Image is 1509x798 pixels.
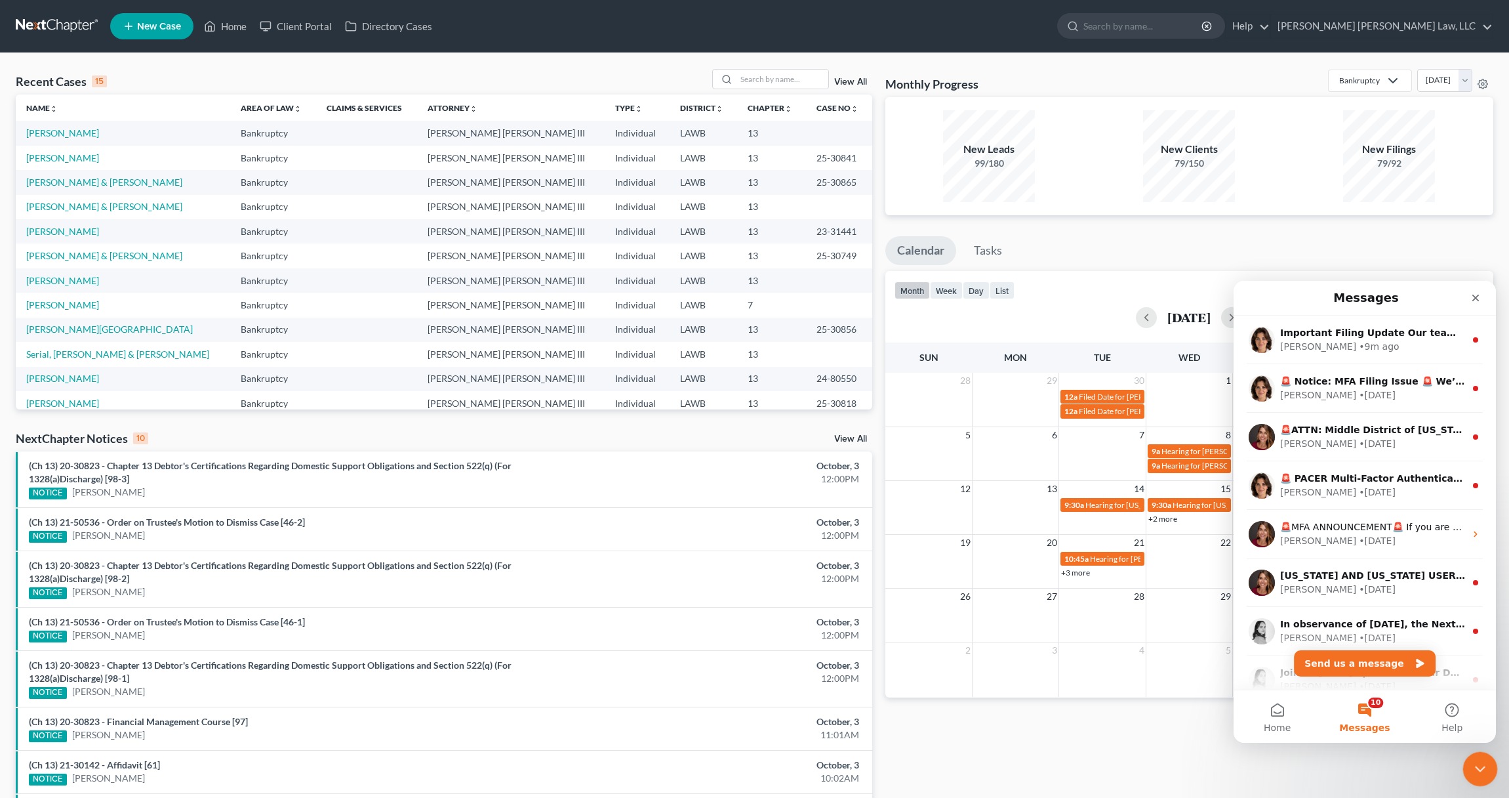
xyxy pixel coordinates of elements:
td: 25-30818 [806,391,872,415]
td: Individual [605,367,670,391]
td: LAWB [670,243,737,268]
td: LAWB [670,391,737,415]
td: 25-30856 [806,318,872,342]
td: LAWB [670,146,737,170]
td: Individual [605,243,670,268]
td: Bankruptcy [230,391,316,415]
td: Individual [605,195,670,219]
td: Individual [605,342,670,366]
div: • [DATE] [125,399,162,413]
a: +2 more [1148,514,1177,524]
a: [PERSON_NAME] [72,486,145,499]
span: 3 [1051,642,1058,658]
td: [PERSON_NAME] [PERSON_NAME] III [417,219,605,243]
td: 13 [737,146,806,170]
button: Send us a message [60,369,202,396]
span: 29 [1045,373,1058,388]
td: Individual [605,391,670,415]
a: Nameunfold_more [26,103,58,113]
div: Recent Cases [16,73,107,89]
td: 13 [737,342,806,366]
iframe: Intercom live chat [1463,752,1498,787]
div: NextChapter Notices [16,430,148,446]
span: Wed [1178,352,1200,363]
a: [PERSON_NAME][GEOGRAPHIC_DATA] [26,324,193,335]
td: [PERSON_NAME] [PERSON_NAME] III [417,391,605,415]
span: 30 [1133,373,1146,388]
div: October, 3 [591,516,859,529]
a: (Ch 13) 21-50536 - Order on Trustee's Motion to Dismiss Case [46-2] [29,516,305,528]
td: Individual [605,121,670,145]
div: 11:01AM [591,728,859,742]
span: 14 [1133,481,1146,497]
td: LAWB [670,195,737,219]
span: Hearing for [US_STATE] Safety Association of Timbermen - Self I [1173,500,1388,510]
a: Attorneyunfold_more [428,103,477,113]
a: Help [1226,14,1270,38]
a: [PERSON_NAME] [26,299,99,310]
a: [PERSON_NAME] & [PERSON_NAME] [26,250,182,261]
img: Profile image for Katie [15,289,41,315]
span: 28 [1133,589,1146,604]
td: 13 [737,318,806,342]
div: October, 3 [591,459,859,472]
td: 7 [737,293,806,317]
span: Hearing for [PERSON_NAME] [1090,554,1192,564]
input: Search by name... [736,70,828,89]
button: month [895,282,930,299]
td: [PERSON_NAME] [PERSON_NAME] III [417,367,605,391]
td: Individual [605,268,670,293]
td: Bankruptcy [230,318,316,342]
span: New Case [137,22,181,31]
td: Individual [605,170,670,194]
i: unfold_more [635,105,643,113]
span: 12a [1064,392,1077,402]
span: Tue [1094,352,1111,363]
span: 15 [1219,481,1232,497]
img: Profile image for Katie [15,240,41,266]
div: October, 3 [591,759,859,772]
td: [PERSON_NAME] [PERSON_NAME] III [417,121,605,145]
a: [PERSON_NAME] [72,685,145,698]
span: 22 [1219,535,1232,551]
div: 15 [92,75,107,87]
td: LAWB [670,170,737,194]
div: • [DATE] [125,205,162,219]
div: 79/150 [1143,157,1235,170]
td: 25-30749 [806,243,872,268]
a: [PERSON_NAME] & [PERSON_NAME] [26,177,182,188]
div: New Leads [943,142,1035,157]
td: LAWB [670,318,737,342]
div: • [DATE] [125,156,162,170]
td: [PERSON_NAME] [PERSON_NAME] III [417,146,605,170]
a: [PERSON_NAME] [72,529,145,542]
img: Profile image for Lindsey [15,386,41,412]
i: unfold_more [470,105,477,113]
div: [PERSON_NAME] [47,302,123,316]
td: Individual [605,318,670,342]
a: [PERSON_NAME] [72,728,145,742]
div: [PERSON_NAME] [47,205,123,219]
span: Home [30,442,57,451]
div: NOTICE [29,531,67,543]
div: October, 3 [591,659,859,672]
a: Chapterunfold_more [748,103,792,113]
div: New Clients [1143,142,1235,157]
div: • [DATE] [125,108,162,121]
td: Bankruptcy [230,170,316,194]
span: Sun [919,352,938,363]
td: Bankruptcy [230,367,316,391]
div: [PERSON_NAME] [47,253,123,267]
span: 2 [964,642,972,658]
span: 26 [959,589,972,604]
td: Bankruptcy [230,293,316,317]
td: 13 [737,367,806,391]
span: 20 [1045,535,1058,551]
a: Calendar [885,236,956,265]
td: Bankruptcy [230,219,316,243]
div: 99/180 [943,157,1035,170]
td: 13 [737,170,806,194]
